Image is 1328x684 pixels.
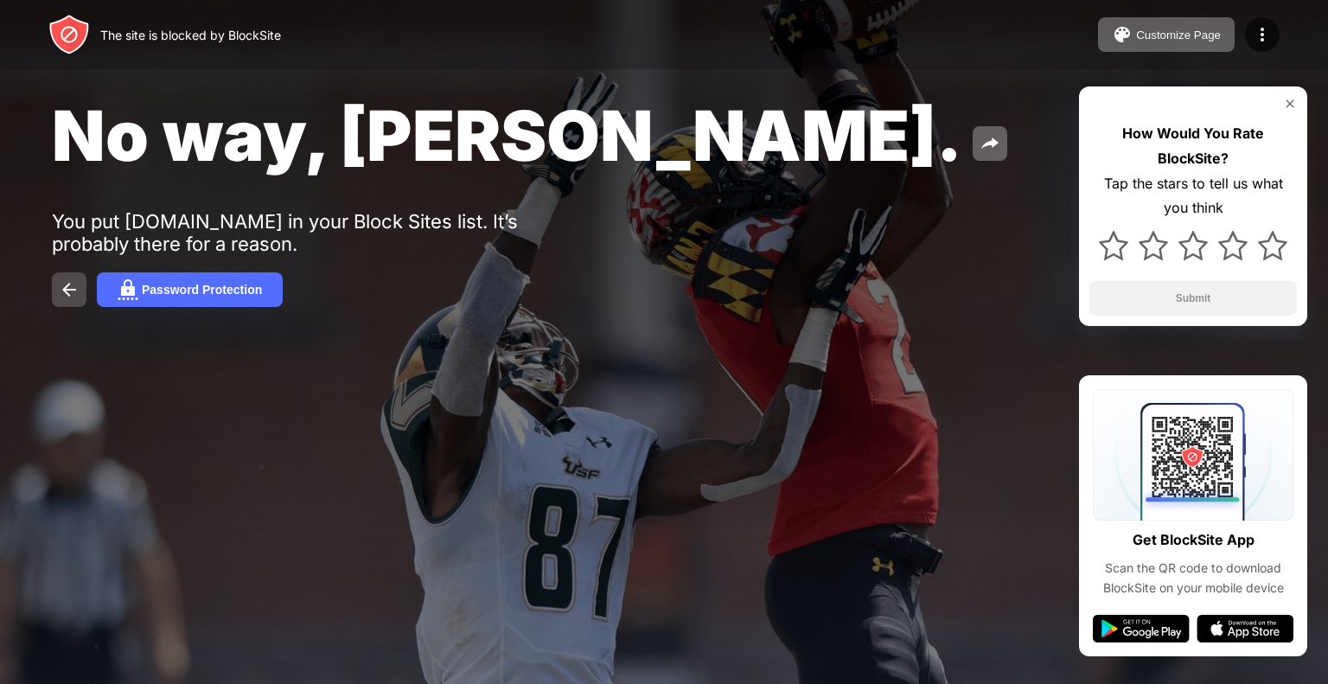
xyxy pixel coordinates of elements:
[1283,97,1297,111] img: rate-us-close.svg
[1133,527,1255,553] div: Get BlockSite App
[100,28,281,42] div: The site is blocked by BlockSite
[59,279,80,300] img: back.svg
[1139,231,1168,260] img: star.svg
[1136,29,1221,42] div: Customize Page
[142,283,262,297] div: Password Protection
[48,14,90,55] img: header-logo.svg
[1178,231,1208,260] img: star.svg
[52,210,586,255] div: You put [DOMAIN_NAME] in your Block Sites list. It’s probably there for a reason.
[1089,121,1297,171] div: How Would You Rate BlockSite?
[1112,24,1133,45] img: pallet.svg
[1258,231,1287,260] img: star.svg
[1093,389,1293,521] img: qrcode.svg
[1089,171,1297,221] div: Tap the stars to tell us what you think
[1197,615,1293,642] img: app-store.svg
[1099,231,1128,260] img: star.svg
[1252,24,1273,45] img: menu-icon.svg
[1093,615,1190,642] img: google-play.svg
[1093,559,1293,598] div: Scan the QR code to download BlockSite on your mobile device
[97,272,283,307] button: Password Protection
[52,93,962,177] span: No way, [PERSON_NAME].
[1089,281,1297,316] button: Submit
[980,133,1000,154] img: share.svg
[1218,231,1248,260] img: star.svg
[118,279,138,300] img: password.svg
[1098,17,1235,52] button: Customize Page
